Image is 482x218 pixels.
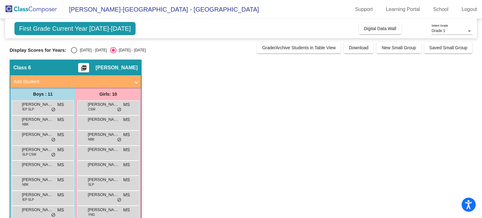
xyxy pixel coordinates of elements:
button: Print Students Details [78,63,89,72]
span: MS [57,162,64,168]
span: MS [123,162,130,168]
span: NBK [22,122,29,127]
span: do_not_disturb_alt [51,213,56,218]
span: MS [123,116,130,123]
span: MS [57,177,64,183]
span: Display Scores for Years: [10,47,67,53]
div: [DATE] - [DATE] [77,47,107,53]
span: [PERSON_NAME] [88,207,119,213]
div: Boys : 11 [10,88,76,100]
span: do_not_disturb_alt [51,107,56,112]
span: Class 6 [13,65,31,71]
button: New Small Group [377,42,421,53]
span: MS [57,192,64,198]
a: Logout [457,4,482,14]
span: Grade/Archive Students in Table View [262,45,336,50]
mat-radio-group: Select an option [71,47,146,53]
span: [PERSON_NAME] [95,65,137,71]
span: [PERSON_NAME] [88,146,119,153]
span: SLP [88,182,94,187]
span: [PERSON_NAME] [22,131,53,138]
span: MS [123,101,130,108]
span: MS [57,116,64,123]
button: Download [344,42,373,53]
span: [PERSON_NAME] [PERSON_NAME] [22,162,53,168]
span: Digital Data Wall [364,26,396,31]
span: IEP SLP [22,197,34,202]
mat-panel-title: Add Student [13,78,130,85]
mat-expansion-panel-header: Add Student [10,75,141,88]
span: [PERSON_NAME]-[GEOGRAPHIC_DATA] - [GEOGRAPHIC_DATA] [63,4,259,14]
span: YNG [88,212,95,217]
span: [PERSON_NAME] [22,116,53,123]
span: [PERSON_NAME] [22,207,53,213]
span: [PERSON_NAME] [22,177,53,183]
span: MS [123,207,130,213]
a: Learning Portal [381,4,425,14]
span: SLP CSW [22,152,36,157]
span: Download [349,45,368,50]
span: do_not_disturb_alt [117,137,121,142]
span: do_not_disturb_alt [51,152,56,157]
span: do_not_disturb_alt [51,137,56,142]
span: do_not_disturb_alt [117,198,121,203]
span: [PERSON_NAME] [88,131,119,138]
span: MS [123,177,130,183]
button: Digital Data Wall [359,23,401,34]
span: [PERSON_NAME] [22,101,53,108]
span: [PERSON_NAME] [22,146,53,153]
span: [PERSON_NAME] [88,177,119,183]
span: [PERSON_NAME] [22,192,53,198]
a: School [428,4,453,14]
span: MS [123,131,130,138]
span: New Small Group [382,45,416,50]
div: [DATE] - [DATE] [116,47,146,53]
div: Girls: 10 [76,88,141,100]
span: NBK [88,137,95,142]
button: Grade/Archive Students in Table View [257,42,341,53]
span: [PERSON_NAME] [88,162,119,168]
span: [PERSON_NAME] ([PERSON_NAME]) [88,192,119,198]
span: CSW [88,107,95,112]
span: Saved Small Group [429,45,467,50]
span: MS [57,207,64,213]
span: MS [123,146,130,153]
span: Grade 1 [431,29,445,33]
span: MS [57,131,64,138]
span: do_not_disturb_alt [117,107,121,112]
span: First Grade Current Year [DATE]-[DATE] [14,22,136,35]
span: [PERSON_NAME] [88,101,119,108]
mat-icon: picture_as_pdf [80,65,88,74]
span: [PERSON_NAME] [88,116,119,123]
a: Support [350,4,378,14]
span: NBK [22,182,29,187]
span: MS [57,101,64,108]
span: IEP SLP [22,107,34,112]
button: Saved Small Group [424,42,472,53]
span: MS [57,146,64,153]
span: MS [123,192,130,198]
